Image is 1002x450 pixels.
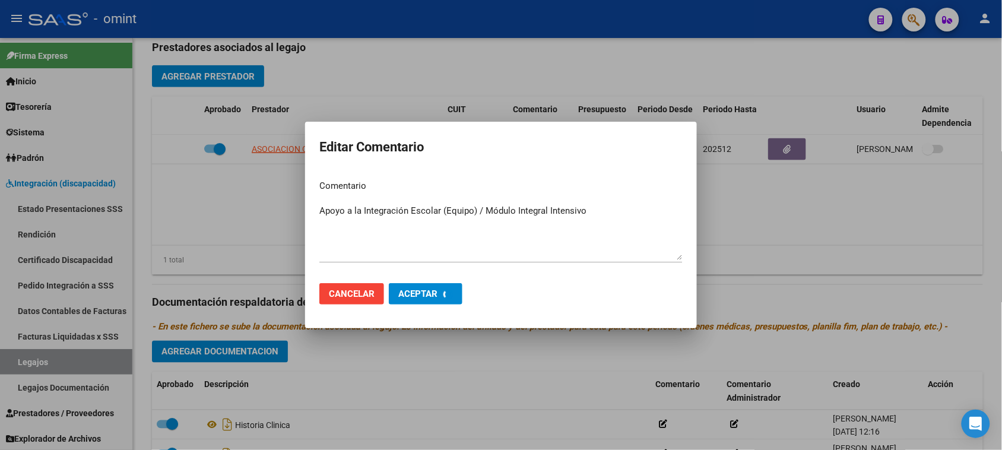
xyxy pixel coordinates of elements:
[389,283,462,305] button: Aceptar
[398,289,437,299] span: Aceptar
[962,410,990,438] div: Open Intercom Messenger
[319,283,384,305] button: Cancelar
[319,179,683,193] p: Comentario
[329,289,375,299] span: Cancelar
[319,136,683,159] h2: Editar Comentario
